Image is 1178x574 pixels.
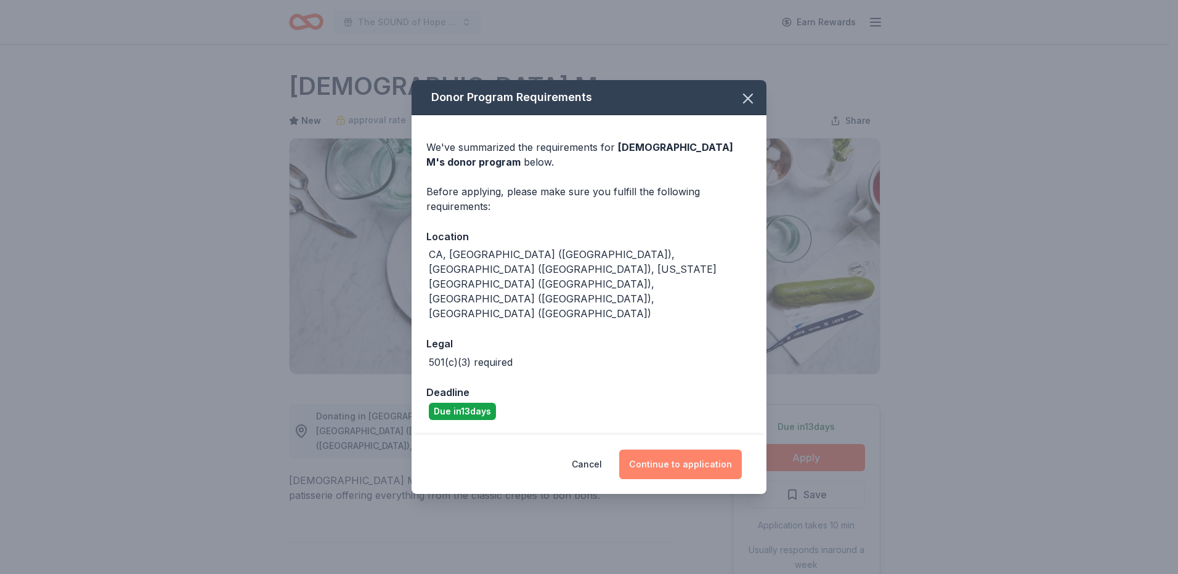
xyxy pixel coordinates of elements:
div: Due in 13 days [429,403,496,420]
div: Before applying, please make sure you fulfill the following requirements: [426,184,752,214]
div: CA, [GEOGRAPHIC_DATA] ([GEOGRAPHIC_DATA]), [GEOGRAPHIC_DATA] ([GEOGRAPHIC_DATA]), [US_STATE][GEOG... [429,247,752,321]
div: 501(c)(3) required [429,355,513,370]
div: Deadline [426,384,752,400]
div: Donor Program Requirements [412,80,766,115]
button: Cancel [572,450,602,479]
div: We've summarized the requirements for below. [426,140,752,169]
div: Location [426,228,752,245]
button: Continue to application [619,450,742,479]
div: Legal [426,336,752,352]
